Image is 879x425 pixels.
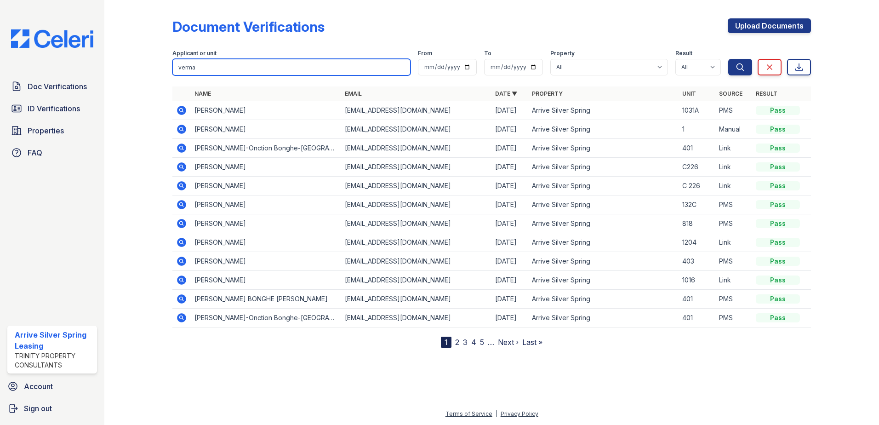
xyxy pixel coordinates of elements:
[679,177,715,195] td: C 226
[7,144,97,162] a: FAQ
[4,399,101,418] button: Sign out
[28,125,64,136] span: Properties
[756,90,777,97] a: Result
[496,410,497,417] div: |
[528,139,679,158] td: Arrive Silver Spring
[491,120,528,139] td: [DATE]
[756,125,800,134] div: Pass
[191,309,341,327] td: [PERSON_NAME]-Onction Bonghe-[GEOGRAPHIC_DATA]
[679,195,715,214] td: 132C
[679,139,715,158] td: 401
[484,50,491,57] label: To
[679,233,715,252] td: 1204
[756,238,800,247] div: Pass
[532,90,563,97] a: Property
[441,337,451,348] div: 1
[491,271,528,290] td: [DATE]
[756,181,800,190] div: Pass
[756,162,800,172] div: Pass
[528,214,679,233] td: Arrive Silver Spring
[7,99,97,118] a: ID Verifications
[715,309,752,327] td: PMS
[341,214,491,233] td: [EMAIL_ADDRESS][DOMAIN_NAME]
[522,338,542,347] a: Last »
[756,219,800,228] div: Pass
[445,410,492,417] a: Terms of Service
[194,90,211,97] a: Name
[756,106,800,115] div: Pass
[528,158,679,177] td: Arrive Silver Spring
[341,290,491,309] td: [EMAIL_ADDRESS][DOMAIN_NAME]
[15,329,93,351] div: Arrive Silver Spring Leasing
[491,214,528,233] td: [DATE]
[341,120,491,139] td: [EMAIL_ADDRESS][DOMAIN_NAME]
[528,195,679,214] td: Arrive Silver Spring
[679,252,715,271] td: 403
[756,294,800,304] div: Pass
[528,290,679,309] td: Arrive Silver Spring
[463,338,468,347] a: 3
[28,81,87,92] span: Doc Verifications
[501,410,538,417] a: Privacy Policy
[728,18,811,33] a: Upload Documents
[756,276,800,285] div: Pass
[172,18,325,35] div: Document Verifications
[341,233,491,252] td: [EMAIL_ADDRESS][DOMAIN_NAME]
[191,214,341,233] td: [PERSON_NAME]
[679,214,715,233] td: 818
[679,101,715,120] td: 1031A
[24,403,52,414] span: Sign out
[28,147,42,158] span: FAQ
[4,29,101,48] img: CE_Logo_Blue-a8612792a0a2168367f1c8372b55b34899dd931a85d93a1a3d3e32e68fde9ad4.png
[528,120,679,139] td: Arrive Silver Spring
[528,252,679,271] td: Arrive Silver Spring
[191,101,341,120] td: [PERSON_NAME]
[528,309,679,327] td: Arrive Silver Spring
[715,195,752,214] td: PMS
[756,200,800,209] div: Pass
[756,257,800,266] div: Pass
[715,252,752,271] td: PMS
[455,338,459,347] a: 2
[491,177,528,195] td: [DATE]
[528,101,679,120] td: Arrive Silver Spring
[191,139,341,158] td: [PERSON_NAME]-Onction Bonghe-[GEOGRAPHIC_DATA]
[715,271,752,290] td: Link
[7,77,97,96] a: Doc Verifications
[491,233,528,252] td: [DATE]
[719,90,742,97] a: Source
[528,271,679,290] td: Arrive Silver Spring
[756,313,800,322] div: Pass
[191,120,341,139] td: [PERSON_NAME]
[341,252,491,271] td: [EMAIL_ADDRESS][DOMAIN_NAME]
[550,50,575,57] label: Property
[191,233,341,252] td: [PERSON_NAME]
[679,290,715,309] td: 401
[341,158,491,177] td: [EMAIL_ADDRESS][DOMAIN_NAME]
[341,177,491,195] td: [EMAIL_ADDRESS][DOMAIN_NAME]
[528,177,679,195] td: Arrive Silver Spring
[191,158,341,177] td: [PERSON_NAME]
[675,50,692,57] label: Result
[756,144,800,153] div: Pass
[715,139,752,158] td: Link
[4,377,101,396] a: Account
[715,101,752,120] td: PMS
[191,195,341,214] td: [PERSON_NAME]
[7,121,97,140] a: Properties
[491,101,528,120] td: [DATE]
[341,309,491,327] td: [EMAIL_ADDRESS][DOMAIN_NAME]
[679,271,715,290] td: 1016
[341,139,491,158] td: [EMAIL_ADDRESS][DOMAIN_NAME]
[498,338,519,347] a: Next ›
[528,233,679,252] td: Arrive Silver Spring
[491,252,528,271] td: [DATE]
[191,290,341,309] td: [PERSON_NAME] BONGHE [PERSON_NAME]
[491,309,528,327] td: [DATE]
[715,233,752,252] td: Link
[191,177,341,195] td: [PERSON_NAME]
[715,214,752,233] td: PMS
[488,337,494,348] span: …
[418,50,432,57] label: From
[172,59,411,75] input: Search by name, email, or unit number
